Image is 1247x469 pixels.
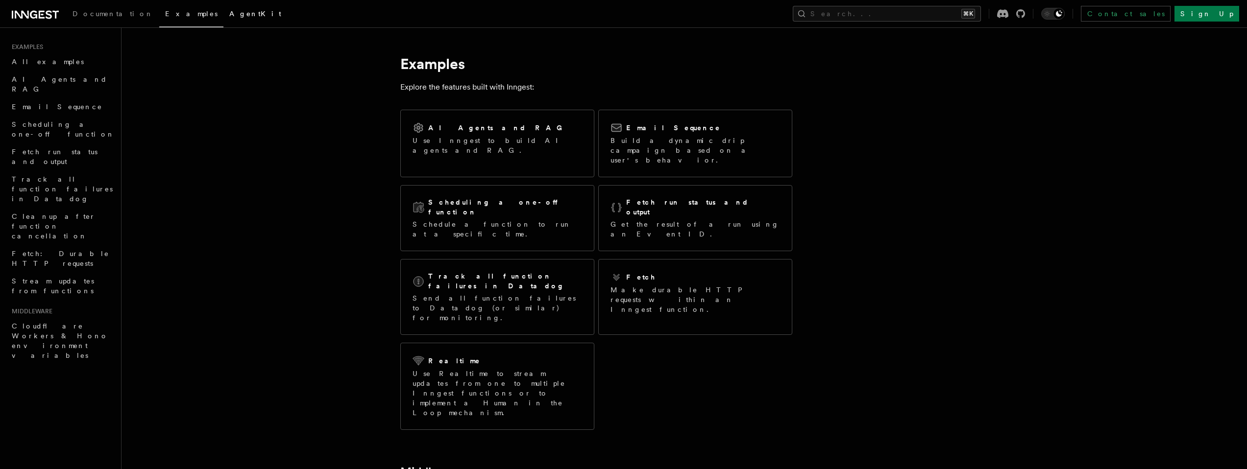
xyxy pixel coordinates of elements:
[12,58,84,66] span: All examples
[428,197,582,217] h2: Scheduling a one-off function
[8,245,115,272] a: Fetch: Durable HTTP requests
[400,343,594,430] a: RealtimeUse Realtime to stream updates from one to multiple Inngest functions or to implement a H...
[400,55,792,72] h1: Examples
[428,356,481,366] h2: Realtime
[8,98,115,116] a: Email Sequence
[12,148,98,165] span: Fetch run status and output
[12,277,94,295] span: Stream updates from functions
[400,259,594,335] a: Track all function failures in DatadogSend all function failures to Datadog (or similar) for moni...
[8,170,115,208] a: Track all function failures in Datadog
[1041,8,1065,20] button: Toggle dark mode
[598,110,792,177] a: Email SequenceBuild a dynamic drip campaign based on a user's behavior.
[961,9,975,19] kbd: ⌘K
[73,10,153,18] span: Documentation
[611,219,780,239] p: Get the result of a run using an Event ID.
[8,317,115,364] a: Cloudflare Workers & Hono environment variables
[12,212,96,240] span: Cleanup after function cancellation
[8,116,115,143] a: Scheduling a one-off function
[12,322,108,359] span: Cloudflare Workers & Hono environment variables
[8,307,52,315] span: Middleware
[165,10,218,18] span: Examples
[8,70,115,98] a: AI Agents and RAG
[8,53,115,70] a: All examples
[413,369,582,418] p: Use Realtime to stream updates from one to multiple Inngest functions or to implement a Human in ...
[12,103,102,111] span: Email Sequence
[413,136,582,155] p: Use Inngest to build AI agents and RAG.
[611,136,780,165] p: Build a dynamic drip campaign based on a user's behavior.
[8,143,115,170] a: Fetch run status and output
[413,219,582,239] p: Schedule a function to run at a specific time.
[1174,6,1239,22] a: Sign Up
[611,285,780,314] p: Make durable HTTP requests within an Inngest function.
[400,80,792,94] p: Explore the features built with Inngest:
[159,3,223,27] a: Examples
[12,175,113,203] span: Track all function failures in Datadog
[400,185,594,251] a: Scheduling a one-off functionSchedule a function to run at a specific time.
[413,293,582,323] p: Send all function failures to Datadog (or similar) for monitoring.
[223,3,287,26] a: AgentKit
[626,123,721,133] h2: Email Sequence
[8,43,43,51] span: Examples
[12,120,115,138] span: Scheduling a one-off function
[229,10,281,18] span: AgentKit
[67,3,159,26] a: Documentation
[598,185,792,251] a: Fetch run status and outputGet the result of a run using an Event ID.
[598,259,792,335] a: FetchMake durable HTTP requests within an Inngest function.
[1081,6,1171,22] a: Contact sales
[793,6,981,22] button: Search...⌘K
[8,272,115,300] a: Stream updates from functions
[626,272,656,282] h2: Fetch
[8,208,115,245] a: Cleanup after function cancellation
[12,75,107,93] span: AI Agents and RAG
[400,110,594,177] a: AI Agents and RAGUse Inngest to build AI agents and RAG.
[12,250,109,267] span: Fetch: Durable HTTP requests
[428,271,582,291] h2: Track all function failures in Datadog
[428,123,567,133] h2: AI Agents and RAG
[626,197,780,217] h2: Fetch run status and output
